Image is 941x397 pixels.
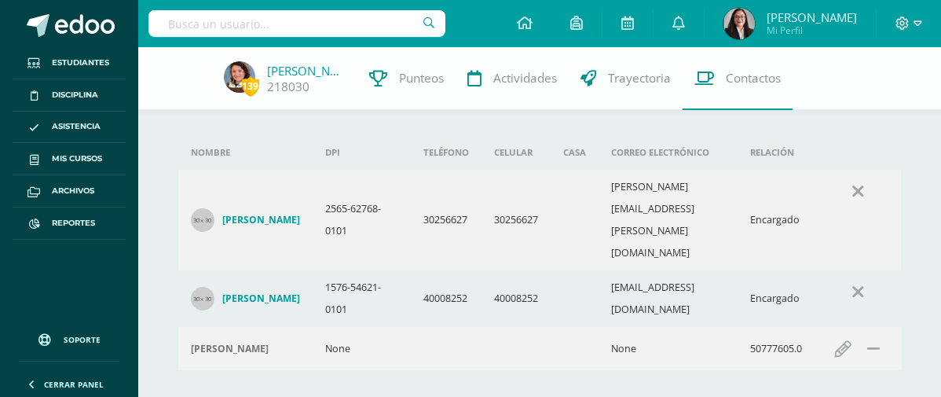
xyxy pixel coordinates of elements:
[224,61,255,93] img: aa87db94e68fb643bf57524d85d22813.png
[599,327,738,370] td: None
[13,79,126,112] a: Disciplina
[13,208,126,240] a: Reportes
[52,120,101,133] span: Asistencia
[481,270,551,327] td: 40008252
[411,270,481,327] td: 40008252
[767,24,857,37] span: Mi Perfil
[569,47,683,110] a: Trayectoria
[222,292,300,305] h4: [PERSON_NAME]
[52,57,109,69] span: Estudiantes
[599,170,738,270] td: [PERSON_NAME][EMAIL_ADDRESS][PERSON_NAME][DOMAIN_NAME]
[723,8,755,39] img: e273bec5909437e5d5b2daab1002684b.png
[599,270,738,327] td: [EMAIL_ADDRESS][DOMAIN_NAME]
[13,112,126,144] a: Asistencia
[13,143,126,175] a: Mis cursos
[52,185,94,197] span: Archivos
[148,10,445,37] input: Busca un usuario...
[242,76,259,96] span: 139
[726,70,781,86] span: Contactos
[44,379,104,390] span: Cerrar panel
[738,170,815,270] td: Encargado
[738,327,815,370] td: 50777605.0
[267,63,346,79] a: [PERSON_NAME]
[313,327,411,370] td: None
[313,170,411,270] td: 2565-62768-0101
[357,47,456,110] a: Punteos
[683,47,793,110] a: Contactos
[64,334,101,345] span: Soporte
[52,217,95,230] span: Reportes
[481,170,551,270] td: 30256627
[178,135,313,170] th: Nombre
[481,135,551,170] th: Celular
[767,9,857,25] span: [PERSON_NAME]
[13,47,126,79] a: Estudiantes
[191,343,269,355] h4: [PERSON_NAME]
[411,135,481,170] th: Teléfono
[222,214,300,226] h4: [PERSON_NAME]
[52,89,98,101] span: Disciplina
[191,208,300,232] a: [PERSON_NAME]
[13,175,126,208] a: Archivos
[191,287,214,311] img: 30x30
[313,135,411,170] th: DPI
[411,170,481,270] td: 30256627
[19,318,119,357] a: Soporte
[608,70,671,86] span: Trayectoria
[191,287,300,311] a: [PERSON_NAME]
[493,70,557,86] span: Actividades
[191,343,300,355] div: Valenzuela Sadia
[313,270,411,327] td: 1576-54621-0101
[191,208,214,232] img: 30x30
[52,153,102,165] span: Mis cursos
[599,135,738,170] th: Correo electrónico
[738,135,815,170] th: Relación
[456,47,569,110] a: Actividades
[267,79,309,95] a: 218030
[399,70,444,86] span: Punteos
[551,135,599,170] th: Casa
[738,270,815,327] td: Encargado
